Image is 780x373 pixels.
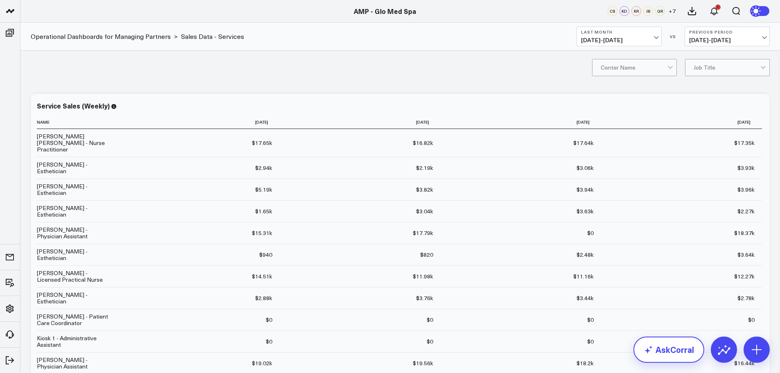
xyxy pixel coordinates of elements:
[577,359,594,367] div: $18.2k
[581,29,657,34] b: Last Month
[655,6,665,16] div: GR
[689,29,765,34] b: Previous Period
[252,272,272,280] div: $14.51k
[737,207,755,215] div: $2.27k
[119,115,280,129] th: [DATE]
[181,32,244,41] a: Sales Data - Services
[689,37,765,43] span: [DATE] - [DATE]
[587,337,594,346] div: $0
[633,337,704,363] a: AskCorral
[413,229,433,237] div: $17.79k
[737,185,755,194] div: $3.96k
[573,272,594,280] div: $11.16k
[631,6,641,16] div: KR
[715,5,721,10] div: 1
[37,200,119,222] td: [PERSON_NAME] - Esthetician
[31,32,178,41] div: >
[37,179,119,200] td: [PERSON_NAME] - Esthetician
[619,6,629,16] div: KD
[577,251,594,259] div: $2.48k
[37,287,119,309] td: [PERSON_NAME] - Esthetician
[37,265,119,287] td: [PERSON_NAME] - Licensed Practical Nurse
[37,101,110,110] div: Service Sales (Weekly)
[416,185,433,194] div: $3.82k
[734,139,755,147] div: $17.35k
[441,115,601,129] th: [DATE]
[266,337,272,346] div: $0
[427,316,433,324] div: $0
[669,8,676,14] span: + 7
[255,164,272,172] div: $2.94k
[259,251,272,259] div: $940
[416,207,433,215] div: $3.04k
[37,244,119,265] td: [PERSON_NAME] - Esthetician
[416,294,433,302] div: $3.76k
[255,185,272,194] div: $5.19k
[413,139,433,147] div: $16.82k
[737,251,755,259] div: $3.64k
[37,129,119,157] td: [PERSON_NAME] [PERSON_NAME] - Nurse Practitioner
[37,309,119,330] td: [PERSON_NAME] - Patient Care Coordinator
[420,251,433,259] div: $820
[734,272,755,280] div: $12.27k
[748,316,755,324] div: $0
[427,337,433,346] div: $0
[354,7,416,16] a: AMP - Glo Med Spa
[266,316,272,324] div: $0
[252,229,272,237] div: $15.31k
[413,272,433,280] div: $11.98k
[573,139,594,147] div: $17.64k
[37,115,119,129] th: Name
[577,27,662,46] button: Last Month[DATE]-[DATE]
[734,359,755,367] div: $16.44k
[252,359,272,367] div: $19.02k
[577,164,594,172] div: $3.06k
[608,6,617,16] div: CS
[666,34,681,39] div: VS
[31,32,171,41] a: Operational Dashboards for Managing Partners
[255,294,272,302] div: $2.88k
[252,139,272,147] div: $17.65k
[734,229,755,237] div: $18.37k
[587,316,594,324] div: $0
[581,37,657,43] span: [DATE] - [DATE]
[37,330,119,352] td: Kiosk 1 - Administrative Assistant
[643,6,653,16] div: JB
[37,157,119,179] td: [PERSON_NAME] - Esthetician
[413,359,433,367] div: $19.56k
[37,222,119,244] td: [PERSON_NAME] - Physician Assistant
[667,6,677,16] button: +7
[737,294,755,302] div: $2.78k
[577,294,594,302] div: $3.44k
[416,164,433,172] div: $2.19k
[685,27,770,46] button: Previous Period[DATE]-[DATE]
[280,115,441,129] th: [DATE]
[577,185,594,194] div: $3.94k
[577,207,594,215] div: $3.63k
[601,115,762,129] th: [DATE]
[587,229,594,237] div: $0
[255,207,272,215] div: $1.65k
[737,164,755,172] div: $3.93k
